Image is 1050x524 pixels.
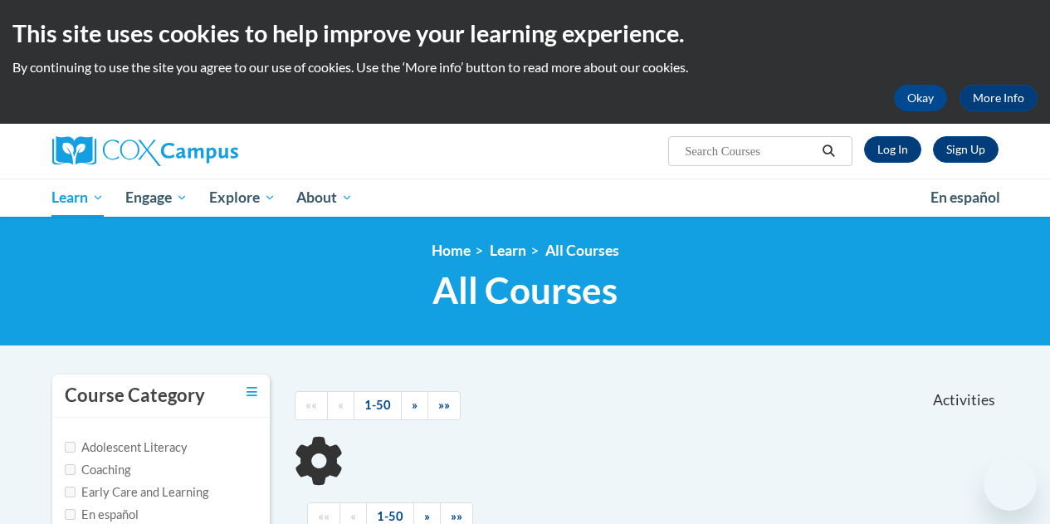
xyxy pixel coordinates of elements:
button: Search [816,141,841,161]
input: Checkbox for Options [65,464,76,475]
a: Learn [42,179,115,217]
div: Main menu [40,179,1011,217]
label: Adolescent Literacy [65,438,188,457]
a: End [427,391,461,420]
span: Explore [209,188,276,208]
span: » [412,398,418,412]
a: Home [432,242,471,259]
p: By continuing to use the site you agree to our use of cookies. Use the ‘More info’ button to read... [12,58,1038,76]
span: Activities [933,391,995,409]
span: « [350,509,356,523]
a: More Info [960,85,1038,111]
span: »» [438,398,450,412]
a: Begining [295,391,328,420]
input: Search Courses [683,141,816,161]
label: Early Care and Learning [65,483,208,502]
button: Okay [894,85,947,111]
span: » [424,509,430,523]
img: Cox Campus [52,136,238,166]
a: En español [920,180,1011,215]
a: Learn [490,242,526,259]
span: «« [318,509,330,523]
span: Learn [51,188,104,208]
label: En español [65,506,139,524]
a: 1-50 [354,391,402,420]
input: Checkbox for Options [65,509,76,520]
span: «« [305,398,317,412]
a: Explore [198,179,286,217]
label: Coaching [65,461,130,479]
input: Checkbox for Options [65,442,76,453]
input: Checkbox for Options [65,487,76,497]
span: En español [930,189,1000,206]
a: Log In [864,136,921,163]
h2: This site uses cookies to help improve your learning experience. [12,17,1038,50]
a: Register [933,136,999,163]
span: All Courses [432,268,618,312]
a: Previous [327,391,354,420]
span: »» [451,509,462,523]
a: About [286,179,364,217]
iframe: Button to launch messaging window [984,458,1037,511]
a: Cox Campus [52,136,351,166]
span: « [338,398,344,412]
i:  [821,145,836,158]
span: About [296,188,353,208]
a: Engage [115,179,198,217]
h3: Course Category [65,383,205,409]
a: Next [401,391,428,420]
a: All Courses [545,242,619,259]
span: Engage [125,188,188,208]
a: Toggle collapse [247,383,257,401]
